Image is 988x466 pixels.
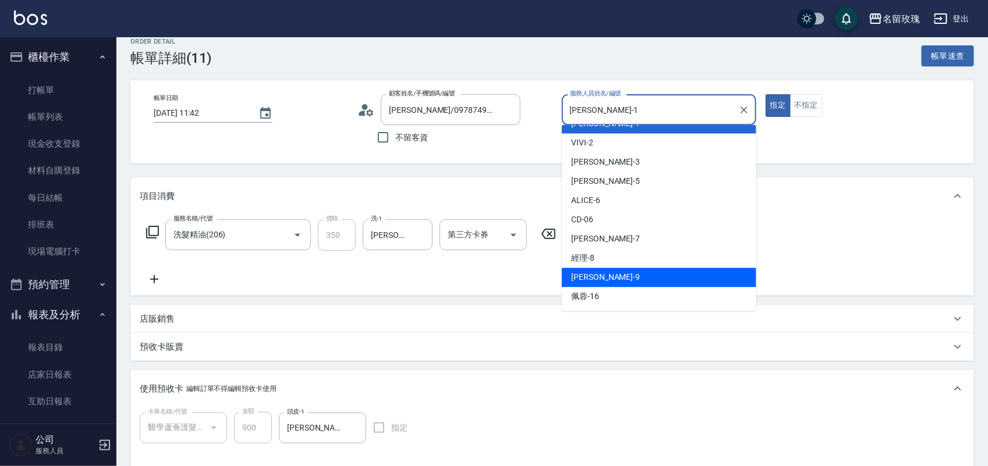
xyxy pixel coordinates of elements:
button: 登出 [929,8,974,30]
span: [PERSON_NAME] -5 [571,176,640,188]
label: 帳單日期 [154,94,178,102]
a: 店家日報表 [5,361,112,388]
label: 服務名稱/代號 [173,214,213,223]
button: 帳單速查 [922,45,974,67]
label: 卡券名稱/代號 [148,407,187,416]
a: 現金收支登錄 [5,130,112,157]
a: 互助點數明細 [5,415,112,442]
p: 店販銷售 [140,313,175,325]
span: 指定 [391,422,408,434]
span: CD -06 [571,214,593,226]
button: Open [504,226,523,244]
a: 材料自購登錄 [5,157,112,184]
label: 頭皮-1 [287,407,304,416]
button: Choose date, selected date is 2025-09-10 [252,99,279,127]
a: 互助日報表 [5,388,112,415]
label: 金額 [242,407,254,415]
input: YYYY/MM/DD hh:mm [154,104,247,123]
div: 名留玫瑰 [883,12,920,26]
button: 不指定 [790,94,823,117]
span: 湘芸 -17 [571,310,599,322]
button: 櫃檯作業 [5,42,112,72]
a: 每日結帳 [5,184,112,211]
button: save [835,7,858,30]
span: VIVI -2 [571,137,593,150]
h2: Order detail [130,38,212,45]
button: 指定 [766,94,791,117]
button: 名留玫瑰 [864,7,925,31]
label: 顧客姓名/手機號碼/編號 [389,89,455,98]
span: 不留客資 [395,131,428,144]
label: 服務人員姓名/編號 [570,89,621,98]
p: 使用預收卡 [140,383,183,395]
button: Open [288,226,307,244]
span: ALICE -6 [571,195,600,207]
span: [PERSON_NAME] -3 [571,156,640,169]
h3: 帳單詳細 (11) [130,50,212,66]
label: 價格 [326,214,338,223]
p: 服務人員 [36,446,95,456]
p: 編輯訂單不得編輯預收卡使用 [186,383,277,395]
label: 洗-1 [371,214,382,223]
a: 排班表 [5,211,112,238]
p: 預收卡販賣 [140,341,183,353]
div: 項目消費 [130,215,974,296]
img: Logo [14,10,47,25]
img: Person [9,433,33,457]
div: 店販銷售 [130,305,974,333]
button: 預約管理 [5,269,112,300]
a: 現場電腦打卡 [5,238,112,265]
span: [PERSON_NAME] -9 [571,272,640,284]
div: 項目消費 [130,177,974,215]
span: 佩蓉 -16 [571,291,599,303]
p: 項目消費 [140,190,175,202]
a: 帳單列表 [5,104,112,130]
div: 預收卡販賣 [130,333,974,361]
h5: 公司 [36,434,95,446]
a: 打帳單 [5,77,112,104]
button: Clear [736,102,752,118]
a: 報表目錄 [5,334,112,361]
span: [PERSON_NAME] -7 [571,233,640,246]
button: 報表及分析 [5,300,112,330]
span: 經理 -8 [571,252,594,265]
div: 使用預收卡編輯訂單不得編輯預收卡使用 [130,370,974,407]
